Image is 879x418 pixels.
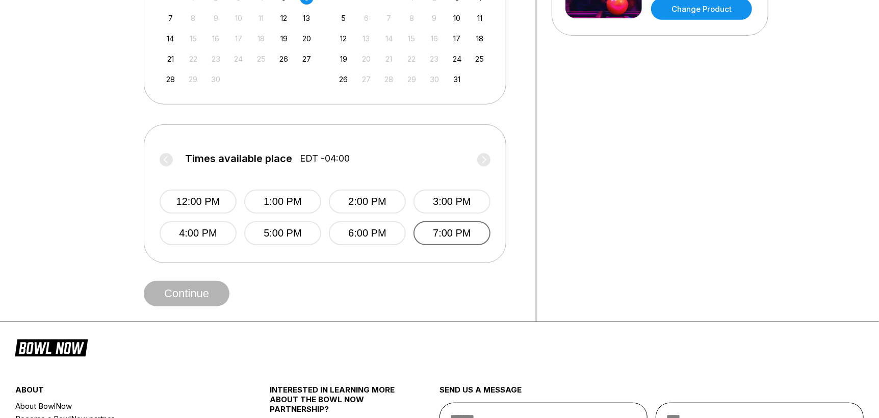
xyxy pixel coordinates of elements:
[164,11,177,25] div: Choose Sunday, September 7th, 2025
[382,32,396,45] div: Not available Tuesday, October 14th, 2025
[277,32,291,45] div: Choose Friday, September 19th, 2025
[337,11,350,25] div: Choose Sunday, October 5th, 2025
[185,153,292,164] span: Times available place
[300,32,314,45] div: Choose Saturday, September 20th, 2025
[231,52,245,66] div: Not available Wednesday, September 24th, 2025
[427,11,441,25] div: Not available Thursday, October 9th, 2025
[427,72,441,86] div: Not available Thursday, October 30th, 2025
[231,32,245,45] div: Not available Wednesday, September 17th, 2025
[473,11,486,25] div: Choose Saturday, October 11th, 2025
[450,32,464,45] div: Choose Friday, October 17th, 2025
[359,52,373,66] div: Not available Monday, October 20th, 2025
[15,400,227,412] a: About BowlNow
[405,52,419,66] div: Not available Wednesday, October 22nd, 2025
[405,32,419,45] div: Not available Wednesday, October 15th, 2025
[209,11,223,25] div: Not available Tuesday, September 9th, 2025
[337,32,350,45] div: Choose Sunday, October 12th, 2025
[209,72,223,86] div: Not available Tuesday, September 30th, 2025
[405,11,419,25] div: Not available Wednesday, October 8th, 2025
[244,190,321,214] button: 1:00 PM
[450,72,464,86] div: Choose Friday, October 31st, 2025
[329,221,406,245] button: 6:00 PM
[427,52,441,66] div: Not available Thursday, October 23rd, 2025
[473,32,486,45] div: Choose Saturday, October 18th, 2025
[413,190,490,214] button: 3:00 PM
[413,221,490,245] button: 7:00 PM
[439,385,864,403] div: send us a message
[329,190,406,214] button: 2:00 PM
[337,52,350,66] div: Choose Sunday, October 19th, 2025
[160,221,237,245] button: 4:00 PM
[405,72,419,86] div: Not available Wednesday, October 29th, 2025
[164,32,177,45] div: Choose Sunday, September 14th, 2025
[382,52,396,66] div: Not available Tuesday, October 21st, 2025
[186,32,200,45] div: Not available Monday, September 15th, 2025
[277,52,291,66] div: Choose Friday, September 26th, 2025
[164,52,177,66] div: Choose Sunday, September 21st, 2025
[300,11,314,25] div: Choose Saturday, September 13th, 2025
[254,11,268,25] div: Not available Thursday, September 11th, 2025
[254,32,268,45] div: Not available Thursday, September 18th, 2025
[300,52,314,66] div: Choose Saturday, September 27th, 2025
[186,52,200,66] div: Not available Monday, September 22nd, 2025
[277,11,291,25] div: Choose Friday, September 12th, 2025
[209,32,223,45] div: Not available Tuesday, September 16th, 2025
[209,52,223,66] div: Not available Tuesday, September 23rd, 2025
[160,190,237,214] button: 12:00 PM
[244,221,321,245] button: 5:00 PM
[359,72,373,86] div: Not available Monday, October 27th, 2025
[450,11,464,25] div: Choose Friday, October 10th, 2025
[231,11,245,25] div: Not available Wednesday, September 10th, 2025
[450,52,464,66] div: Choose Friday, October 24th, 2025
[300,153,350,164] span: EDT -04:00
[254,52,268,66] div: Not available Thursday, September 25th, 2025
[337,72,350,86] div: Choose Sunday, October 26th, 2025
[15,385,227,400] div: about
[186,11,200,25] div: Not available Monday, September 8th, 2025
[473,52,486,66] div: Choose Saturday, October 25th, 2025
[186,72,200,86] div: Not available Monday, September 29th, 2025
[359,32,373,45] div: Not available Monday, October 13th, 2025
[382,72,396,86] div: Not available Tuesday, October 28th, 2025
[382,11,396,25] div: Not available Tuesday, October 7th, 2025
[359,11,373,25] div: Not available Monday, October 6th, 2025
[164,72,177,86] div: Choose Sunday, September 28th, 2025
[427,32,441,45] div: Not available Thursday, October 16th, 2025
